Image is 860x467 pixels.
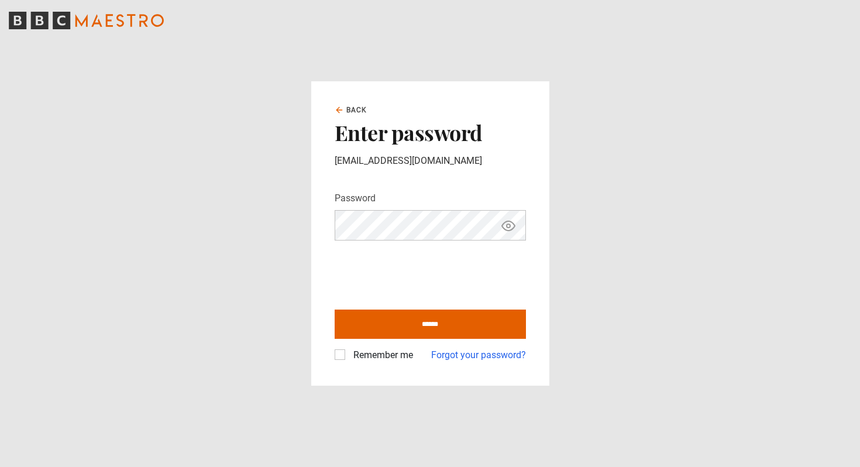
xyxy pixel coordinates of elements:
a: Back [335,105,367,115]
button: Show password [498,215,518,236]
iframe: reCAPTCHA [335,250,512,296]
a: Forgot your password? [431,348,526,362]
svg: BBC Maestro [9,12,164,29]
h2: Enter password [335,120,526,145]
label: Password [335,191,376,205]
span: Back [346,105,367,115]
p: [EMAIL_ADDRESS][DOMAIN_NAME] [335,154,526,168]
label: Remember me [349,348,413,362]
